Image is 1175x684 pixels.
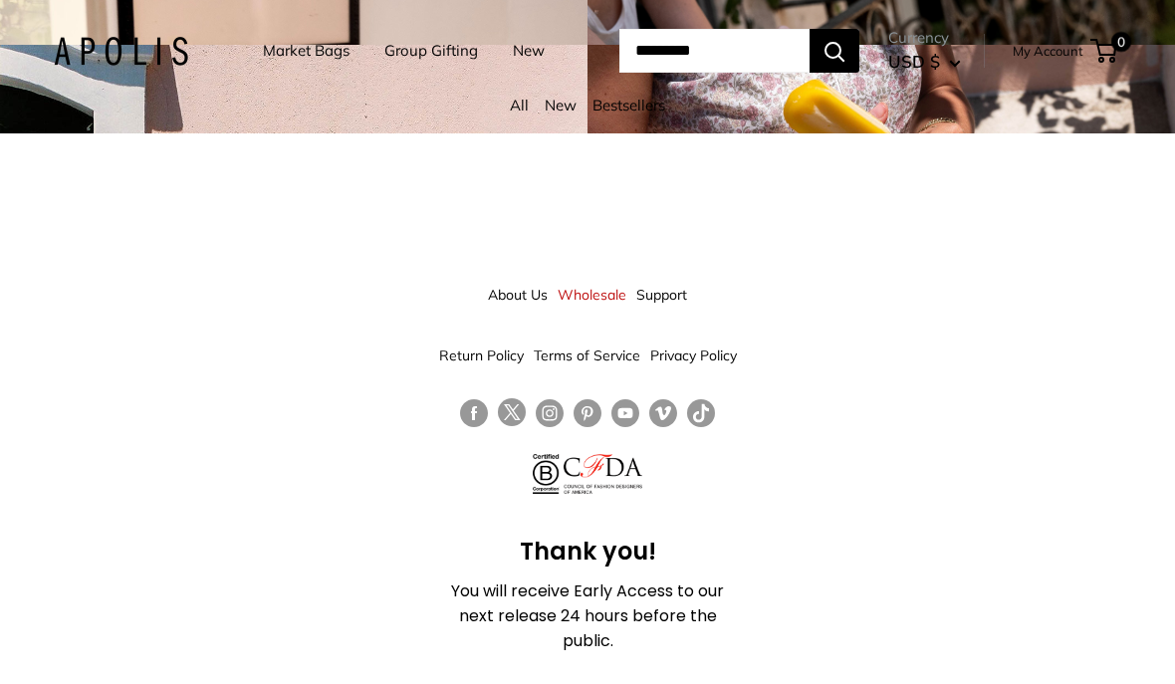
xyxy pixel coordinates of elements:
[649,398,677,427] a: Follow us on Vimeo
[574,398,601,427] a: Follow us on Pinterest
[533,454,560,494] img: Certified B Corporation
[619,29,810,73] input: Search...
[1013,39,1083,63] a: My Account
[384,37,478,65] a: Group Gifting
[510,96,529,114] a: All
[1111,32,1131,52] span: 0
[611,398,639,427] a: Follow us on YouTube
[687,398,715,427] a: Follow us on Tumblr
[810,29,859,73] button: Search
[54,37,188,66] img: Apolis
[888,51,940,72] span: USD $
[263,37,350,65] a: Market Bags
[460,398,488,427] a: Follow us on Facebook
[520,535,656,568] span: Thank you!
[888,24,961,52] span: Currency
[592,96,665,114] a: Bestsellers
[545,96,577,114] a: New
[488,277,548,313] a: About Us
[536,398,564,427] a: Follow us on Instagram
[534,338,640,373] a: Terms of Service
[451,579,724,652] span: You will receive Early Access to our next release 24 hours before the public.
[888,46,961,78] button: USD $
[558,277,626,313] a: Wholesale
[564,454,642,494] img: Council of Fashion Designers of America Member
[1092,39,1117,63] a: 0
[498,398,526,434] a: Follow us on Twitter
[636,277,687,313] a: Support
[650,338,737,373] a: Privacy Policy
[439,338,524,373] a: Return Policy
[513,37,545,65] a: New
